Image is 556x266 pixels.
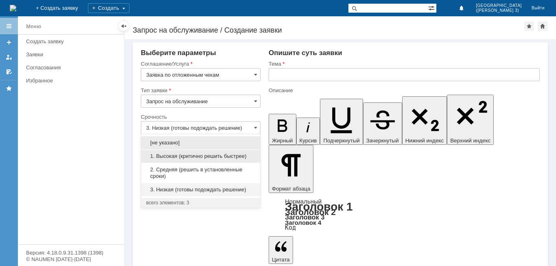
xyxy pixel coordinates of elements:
div: Заявки [26,51,119,58]
a: Код [285,224,296,231]
button: Цитата [269,236,293,264]
a: Заголовок 4 [285,219,321,226]
div: всего элементов: 3 [146,199,255,206]
button: Верхний индекс [447,95,494,145]
div: Добавить в избранное [524,21,534,31]
button: Зачеркнутый [363,102,402,145]
div: Тип заявки [141,88,259,93]
div: Срочность [141,114,259,120]
span: [GEOGRAPHIC_DATA] [476,3,522,8]
button: Подчеркнутый [320,99,363,145]
div: Версия: 4.18.0.9.31.1398 (1398) [26,250,116,255]
a: Заголовок 1 [285,200,353,213]
div: Избранное [26,78,110,84]
span: Опишите суть заявки [269,49,342,57]
div: Создать заявку [26,38,119,44]
div: Сделать домашней страницей [538,21,547,31]
span: Нижний индекс [405,137,444,144]
span: ([PERSON_NAME] 3) [476,8,522,13]
span: Расширенный поиск [428,4,436,11]
div: Меню [26,22,41,31]
a: Заголовок 2 [285,207,336,217]
span: Зачеркнутый [366,137,399,144]
span: 2. Средняя (решить в установленные сроки) [146,166,255,180]
span: Выберите параметры [141,49,216,57]
a: Мои заявки [2,51,15,64]
div: © NAUMEN [DATE]-[DATE] [26,257,116,262]
img: logo [10,5,16,11]
span: Жирный [272,137,293,144]
span: Подчеркнутый [323,137,359,144]
span: Формат абзаца [272,186,310,192]
a: Перейти на домашнюю страницу [10,5,16,11]
a: Создать заявку [2,36,15,49]
div: Согласования [26,64,119,71]
a: Согласования [23,61,122,74]
a: Заголовок 3 [285,213,324,221]
div: Описание [269,88,538,93]
a: Заявки [23,48,122,61]
span: 3. Низкая (готовы подождать решение) [146,186,255,193]
span: Курсив [300,137,317,144]
span: Цитата [272,257,290,263]
div: Формат абзаца [269,199,540,231]
span: 1. Высокая (критично решить быстрее) [146,153,255,160]
a: Мои согласования [2,65,15,78]
span: Верхний индекс [450,137,490,144]
div: Тема [269,61,538,66]
div: Соглашение/Услуга [141,61,259,66]
div: Запрос на обслуживание / Создание заявки [133,26,524,34]
div: Скрыть меню [119,21,129,31]
span: [не указано] [146,140,255,146]
div: Создать [88,3,129,13]
button: Жирный [269,114,296,145]
button: Нижний индекс [402,96,447,145]
button: Формат абзаца [269,145,313,193]
a: Нормальный [285,198,322,205]
a: Создать заявку [23,35,122,48]
button: Курсив [296,117,320,145]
